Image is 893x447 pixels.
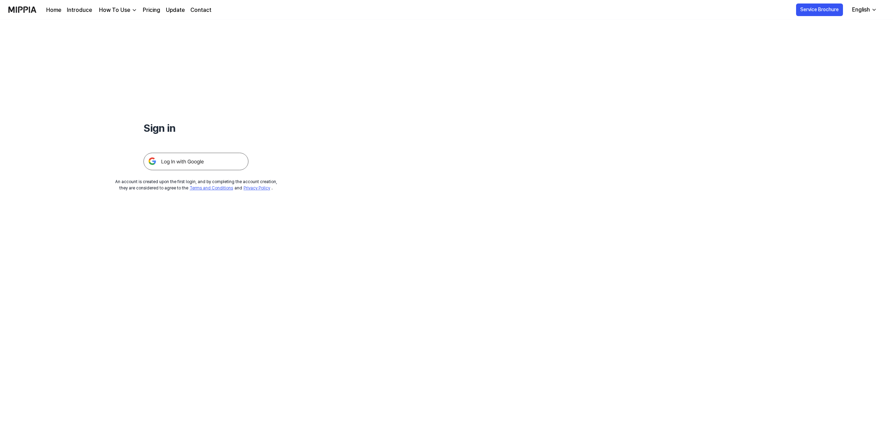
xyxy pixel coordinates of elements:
img: 구글 로그인 버튼 [143,153,248,170]
a: Pricing [143,6,160,14]
a: Contact [190,6,211,14]
a: Terms and Conditions [190,186,233,190]
h1: Sign in [143,120,248,136]
img: down [132,7,137,13]
div: How To Use [98,6,132,14]
div: English [851,6,871,14]
a: Privacy Policy [244,186,270,190]
button: English [846,3,881,17]
a: Introduce [67,6,92,14]
a: Home [46,6,61,14]
a: Update [166,6,185,14]
div: An account is created upon the first login, and by completing the account creation, they are cons... [115,179,277,191]
button: Service Brochure [796,3,843,16]
button: How To Use [98,6,137,14]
